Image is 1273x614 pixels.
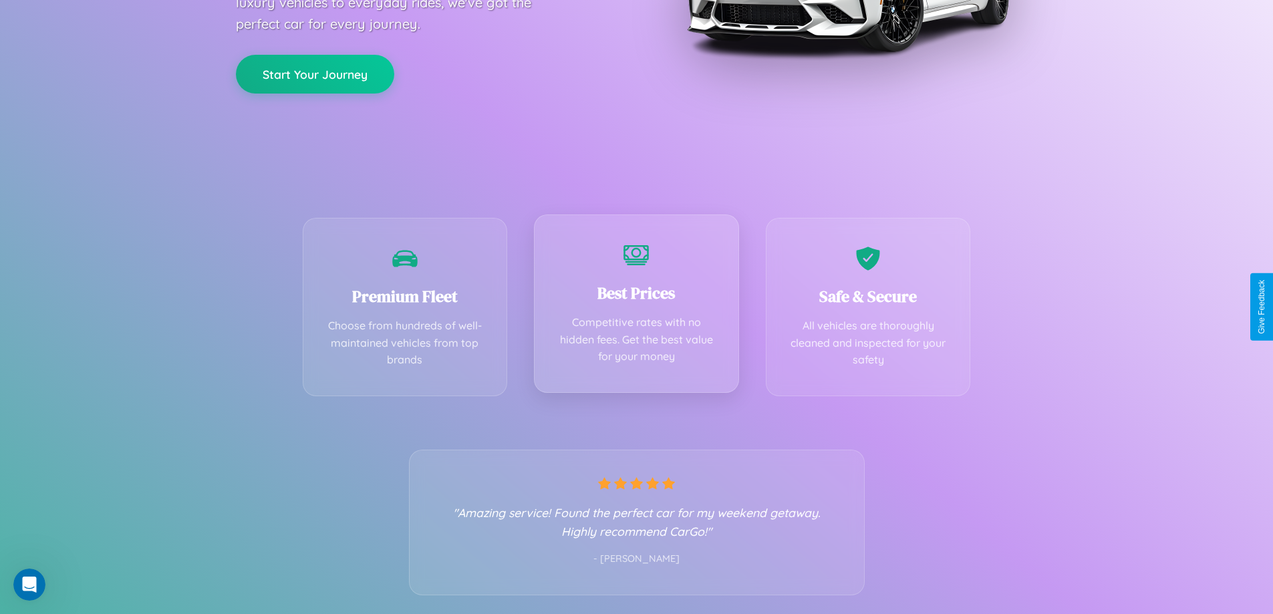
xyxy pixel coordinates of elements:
div: Give Feedback [1257,280,1266,334]
iframe: Intercom live chat [13,569,45,601]
h3: Best Prices [555,282,718,304]
h3: Premium Fleet [323,285,487,307]
p: All vehicles are thoroughly cleaned and inspected for your safety [787,317,950,369]
h3: Safe & Secure [787,285,950,307]
p: "Amazing service! Found the perfect car for my weekend getaway. Highly recommend CarGo!" [436,503,837,541]
button: Start Your Journey [236,55,394,94]
p: - [PERSON_NAME] [436,551,837,568]
p: Choose from hundreds of well-maintained vehicles from top brands [323,317,487,369]
p: Competitive rates with no hidden fees. Get the best value for your money [555,314,718,365]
